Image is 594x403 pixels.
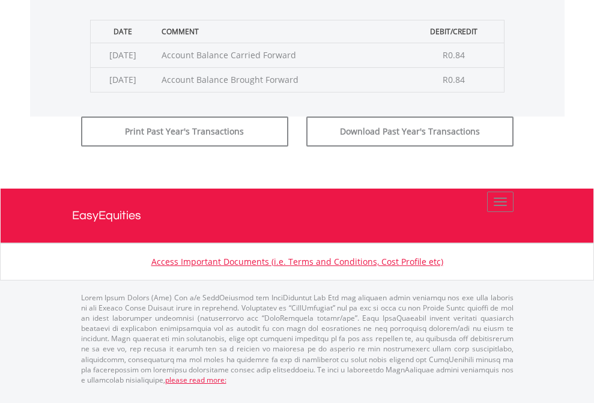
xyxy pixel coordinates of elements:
button: Print Past Year's Transactions [81,117,288,147]
td: Account Balance Carried Forward [156,43,404,67]
th: Comment [156,20,404,43]
a: Access Important Documents (i.e. Terms and Conditions, Cost Profile etc) [151,256,443,267]
td: [DATE] [90,67,156,92]
a: please read more: [165,375,226,385]
span: R0.84 [443,49,465,61]
td: Account Balance Brought Forward [156,67,404,92]
th: Debit/Credit [404,20,504,43]
th: Date [90,20,156,43]
p: Lorem Ipsum Dolors (Ame) Con a/e SeddOeiusmod tem InciDiduntut Lab Etd mag aliquaen admin veniamq... [81,292,514,385]
a: EasyEquities [72,189,523,243]
td: [DATE] [90,43,156,67]
span: R0.84 [443,74,465,85]
button: Download Past Year's Transactions [306,117,514,147]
